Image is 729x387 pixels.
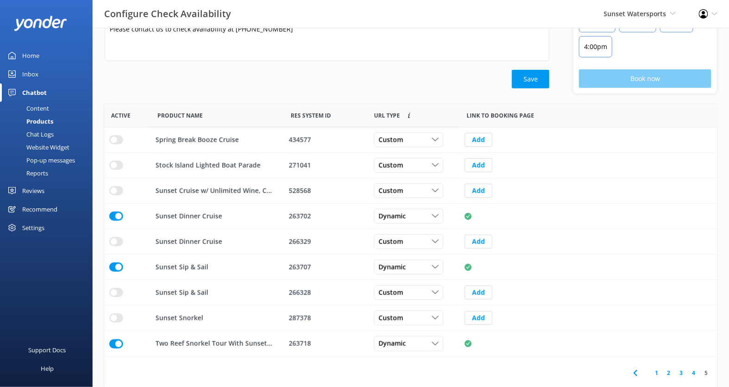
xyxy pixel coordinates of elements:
p: 4:00pm [584,41,607,52]
span: Dynamic [379,262,411,272]
div: Recommend [22,200,57,218]
p: Sunset Sip & Sail [156,287,208,298]
div: row [104,229,718,255]
span: Active [111,111,131,120]
div: row [104,255,718,280]
button: Add [465,235,492,249]
span: Res System ID [291,111,331,120]
div: row [104,178,718,204]
a: Pop-up messages [6,154,93,167]
div: Website Widget [6,141,69,154]
div: Help [41,359,54,378]
p: Sunset Dinner Cruise [156,211,222,221]
span: Custom [379,186,409,196]
div: 528568 [289,186,362,196]
a: Website Widget [6,141,93,154]
div: Settings [22,218,44,237]
span: Custom [379,287,409,298]
div: 263718 [289,339,362,349]
p: Sunset Cruise w/ Unlimited Wine, Champagne & Draft Beer [156,186,273,196]
div: Products [6,115,53,128]
a: 2 [663,368,675,377]
span: Custom [379,313,409,323]
span: Custom [379,135,409,145]
a: 4 [688,368,700,377]
div: 266328 [289,287,362,298]
span: Custom [379,237,409,247]
div: 266329 [289,237,362,247]
div: row [104,204,718,229]
button: Add [465,133,492,147]
button: Add [465,158,492,172]
a: Reports [6,167,93,180]
div: row [104,306,718,331]
div: row [104,127,718,153]
span: Custom [379,160,409,170]
p: Two Reef Snorkel Tour With Sunset Cruise [156,339,273,349]
button: Add [465,311,492,325]
span: Sunset Watersports [604,9,667,18]
div: Reports [6,167,48,180]
div: row [104,153,718,178]
p: Sunset Dinner Cruise [156,237,222,247]
button: Add [465,286,492,300]
div: row [104,280,718,306]
button: Add [465,184,492,198]
div: 263702 [289,211,362,221]
a: 3 [675,368,688,377]
div: grid [104,127,718,356]
div: Inbox [22,65,38,83]
span: Link to booking page [374,111,400,120]
a: Chat Logs [6,128,93,141]
div: Reviews [22,181,44,200]
p: Sunset Snorkel [156,313,203,323]
textarea: Please contact us to check availability at [PHONE_NUMBER] [105,19,549,61]
div: 434577 [289,135,362,145]
div: 287378 [289,313,362,323]
p: Sunset Sip & Sail [156,262,208,272]
div: Home [22,46,39,65]
div: Chatbot [22,83,47,102]
p: Spring Break Booze Cruise [156,135,239,145]
a: 5 [700,368,713,377]
div: Support Docs [29,341,66,359]
span: Dynamic [379,211,411,221]
span: Product Name [157,111,203,120]
div: 271041 [289,160,362,170]
p: Stock Island Lighted Boat Parade [156,160,261,170]
button: Save [512,70,549,88]
div: 263707 [289,262,362,272]
span: Dynamic [379,339,411,349]
div: Pop-up messages [6,154,75,167]
a: 1 [650,368,663,377]
span: Link to booking page [467,111,534,120]
div: Content [6,102,49,115]
img: yonder-white-logo.png [14,16,67,31]
a: Content [6,102,93,115]
div: row [104,331,718,356]
div: Chat Logs [6,128,54,141]
h3: Configure Check Availability [104,6,231,21]
a: Products [6,115,93,128]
